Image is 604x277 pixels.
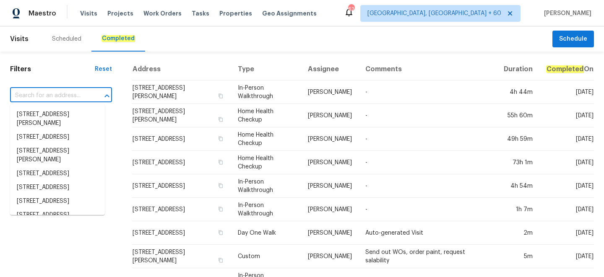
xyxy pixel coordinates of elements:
[539,221,594,245] td: [DATE]
[132,174,231,198] td: [STREET_ADDRESS]
[231,245,301,268] td: Custom
[539,80,594,104] td: [DATE]
[95,65,112,73] div: Reset
[219,9,252,18] span: Properties
[80,9,97,18] span: Visits
[301,174,359,198] td: [PERSON_NAME]
[52,35,81,43] div: Scheduled
[10,65,95,73] h1: Filters
[10,167,105,181] li: [STREET_ADDRESS]
[497,245,539,268] td: 5m
[301,58,359,80] th: Assignee
[539,198,594,221] td: [DATE]
[301,104,359,127] td: [PERSON_NAME]
[10,30,29,48] span: Visits
[10,89,89,102] input: Search for an address...
[231,221,301,245] td: Day One Walk
[301,245,359,268] td: [PERSON_NAME]
[301,198,359,221] td: [PERSON_NAME]
[359,80,497,104] td: -
[231,104,301,127] td: Home Health Checkup
[231,174,301,198] td: In-Person Walkthrough
[539,58,594,80] th: On
[497,127,539,151] td: 49h 59m
[367,9,501,18] span: [GEOGRAPHIC_DATA], [GEOGRAPHIC_DATA] + 60
[231,58,301,80] th: Type
[101,90,113,102] button: Close
[359,198,497,221] td: -
[539,174,594,198] td: [DATE]
[132,58,231,80] th: Address
[132,245,231,268] td: [STREET_ADDRESS][PERSON_NAME]
[497,174,539,198] td: 4h 54m
[10,108,105,130] li: [STREET_ADDRESS][PERSON_NAME]
[559,34,587,44] span: Schedule
[541,9,591,18] span: [PERSON_NAME]
[348,5,354,13] div: 626
[546,65,584,73] em: Completed
[552,31,594,48] button: Schedule
[231,151,301,174] td: Home Health Checkup
[217,92,224,100] button: Copy Address
[132,151,231,174] td: [STREET_ADDRESS]
[301,151,359,174] td: [PERSON_NAME]
[359,104,497,127] td: -
[132,127,231,151] td: [STREET_ADDRESS]
[10,181,105,194] li: [STREET_ADDRESS]
[359,127,497,151] td: -
[497,58,539,80] th: Duration
[539,245,594,268] td: [DATE]
[217,256,224,264] button: Copy Address
[359,221,497,245] td: Auto-generated Visit
[132,80,231,104] td: [STREET_ADDRESS][PERSON_NAME]
[217,116,224,123] button: Copy Address
[231,80,301,104] td: In-Person Walkthrough
[231,127,301,151] td: Home Health Checkup
[497,104,539,127] td: 55h 60m
[262,9,317,18] span: Geo Assignments
[359,58,497,80] th: Comments
[497,80,539,104] td: 4h 44m
[132,221,231,245] td: [STREET_ADDRESS]
[217,205,224,213] button: Copy Address
[359,245,497,268] td: Send out WOs, order paint, request salability
[497,198,539,221] td: 1h 7m
[143,9,182,18] span: Work Orders
[10,130,105,144] li: [STREET_ADDRESS]
[192,10,209,16] span: Tasks
[132,104,231,127] td: [STREET_ADDRESS][PERSON_NAME]
[217,229,224,236] button: Copy Address
[539,151,594,174] td: [DATE]
[217,182,224,189] button: Copy Address
[539,127,594,151] td: [DATE]
[497,151,539,174] td: 73h 1m
[107,9,133,18] span: Projects
[217,158,224,166] button: Copy Address
[359,151,497,174] td: -
[497,221,539,245] td: 2m
[102,35,135,42] em: Completed
[301,127,359,151] td: [PERSON_NAME]
[231,198,301,221] td: In-Person Walkthrough
[10,194,105,208] li: [STREET_ADDRESS]
[10,144,105,167] li: [STREET_ADDRESS][PERSON_NAME]
[301,221,359,245] td: [PERSON_NAME]
[132,198,231,221] td: [STREET_ADDRESS]
[29,9,56,18] span: Maestro
[539,104,594,127] td: [DATE]
[217,135,224,142] button: Copy Address
[301,80,359,104] td: [PERSON_NAME]
[359,174,497,198] td: -
[10,208,105,231] li: [STREET_ADDRESS][PERSON_NAME]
